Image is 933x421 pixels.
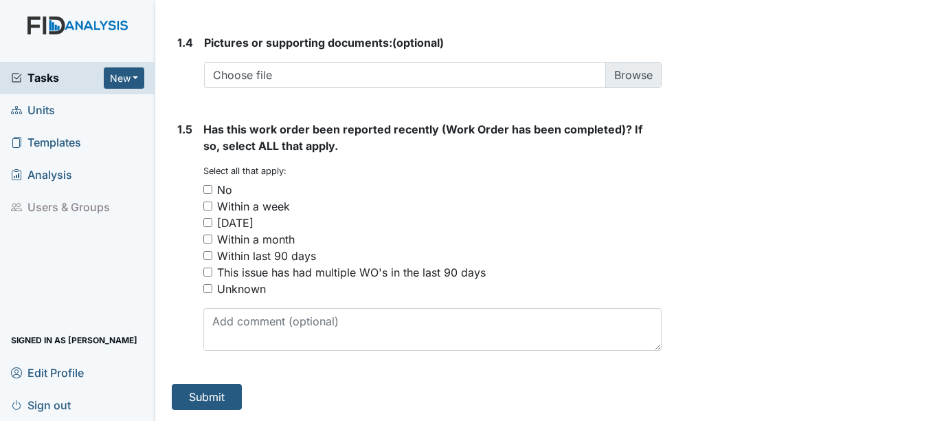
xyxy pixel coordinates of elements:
[11,164,72,186] span: Analysis
[11,69,104,86] a: Tasks
[203,185,212,194] input: No
[11,132,81,153] span: Templates
[217,182,232,198] div: No
[177,121,192,138] label: 1.5
[217,215,254,231] div: [DATE]
[203,251,212,260] input: Within last 90 days
[217,198,290,215] div: Within a week
[172,384,242,410] button: Submit
[217,248,316,264] div: Within last 90 days
[204,36,392,50] span: Pictures or supporting documents:
[217,231,295,248] div: Within a month
[203,284,212,293] input: Unknown
[203,218,212,227] input: [DATE]
[177,34,193,51] label: 1.4
[217,264,486,281] div: This issue has had multiple WO's in the last 90 days
[104,67,145,89] button: New
[203,202,212,210] input: Within a week
[11,362,84,383] span: Edit Profile
[203,268,212,277] input: This issue has had multiple WO's in the last 90 days
[11,330,137,351] span: Signed in as [PERSON_NAME]
[203,235,212,244] input: Within a month
[11,394,71,415] span: Sign out
[203,166,286,176] small: Select all that apply:
[11,100,55,121] span: Units
[203,122,642,153] span: Has this work order been reported recently (Work Order has been completed)? If so, select ALL tha...
[204,34,661,51] strong: (optional)
[217,281,266,297] div: Unknown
